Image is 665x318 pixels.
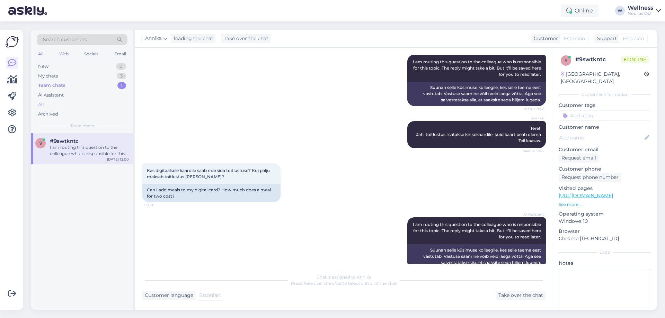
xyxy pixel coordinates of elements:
input: Add name [559,134,643,142]
div: Email [113,49,127,58]
p: Customer tags [559,102,651,109]
span: 9 [565,58,567,63]
div: [GEOGRAPHIC_DATA], [GEOGRAPHIC_DATA] [561,71,644,85]
div: New [38,63,48,70]
div: Team chats [38,82,65,89]
a: [URL][DOMAIN_NAME] [559,192,613,199]
span: I am routing this question to the colleague who is responsible for this topic. The reply might ta... [413,222,542,239]
span: I am routing this question to the colleague who is responsible for this topic. The reply might ta... [413,59,542,77]
span: Annika [145,35,162,42]
div: 1 [117,82,126,89]
p: Notes [559,260,651,267]
span: 12:00 [144,202,170,208]
div: Can I add meals to my digital card? How much does a meal for two cost? [142,184,281,202]
div: Wellness [628,5,653,11]
span: Chat is assigned to Annika [317,274,371,280]
div: Request phone number [559,173,621,182]
div: Socials [83,49,100,58]
div: Take over the chat [496,291,546,300]
div: All [37,49,45,58]
p: Operating system [559,210,651,218]
span: Seen ✓ 9:45 [518,148,544,154]
span: Tere! Jah, toitlustus lisatakse kinkekaardile, kuid kaart peab olema Teil kaasas. [416,126,542,143]
div: Suunan selle küsimuse kolleegile, kes selle teema eest vastutab. Vastuse saamine võib veidi aega ... [407,82,546,106]
span: Annika [518,116,544,121]
div: 3 [117,73,126,80]
div: 0 [116,63,126,70]
p: Browser [559,228,651,235]
span: Online [621,56,649,63]
div: Take over the chat [221,34,271,43]
span: 9 [39,140,42,146]
div: Extra [559,249,651,255]
div: [DATE] 12:00 [107,157,129,162]
span: Search customers [43,36,87,43]
p: See more ... [559,201,651,208]
div: I am routing this question to the colleague who is responsible for this topic. The reply might ta... [50,144,129,157]
div: AI Assistant [38,92,64,99]
div: Online [561,4,598,17]
div: Customer information [559,91,651,98]
div: Customer [531,35,558,42]
span: Press to take control of the chat [291,281,397,286]
p: Customer email [559,146,651,153]
div: leading the chat [171,35,213,42]
span: #9swtkntc [50,138,79,144]
img: Askly Logo [6,35,19,48]
div: All [38,101,44,108]
span: Estonian [564,35,585,42]
div: Suunan selle küsimuse kolleegile, kes selle teema eest vastutab. Vastuse saamine võib veidi aega ... [407,244,546,269]
div: # 9swtkntc [575,55,621,64]
i: 'Take over the chat' [302,281,343,286]
input: Add a tag [559,110,651,121]
p: Chrome [TECHNICAL_ID] [559,235,651,242]
span: AI Assistant [518,212,544,217]
span: Estonian [199,292,220,299]
div: W [615,6,625,16]
p: Visited pages [559,185,651,192]
span: Team chats [70,123,94,129]
a: WellnessNoorus OÜ [628,5,661,16]
div: Request email [559,153,599,163]
p: Customer phone [559,165,651,173]
div: Web [58,49,70,58]
p: Customer name [559,124,651,131]
div: Noorus OÜ [628,11,653,16]
span: Estonian [623,35,644,42]
div: Archived [38,111,58,118]
div: My chats [38,73,58,80]
div: Support [594,35,617,42]
span: Seen ✓ 9:27 [518,106,544,111]
span: Kas digitaalsele kaardile saab märkida toitlustuse? Kui palju maksab toitlustus [PERSON_NAME]? [147,168,271,179]
div: Customer language [142,292,193,299]
p: Windows 10 [559,218,651,225]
